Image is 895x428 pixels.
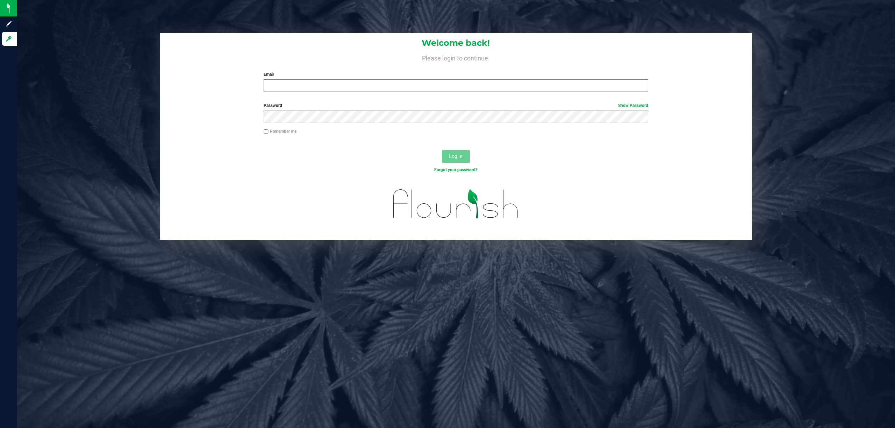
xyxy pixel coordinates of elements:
span: Log In [449,153,463,159]
h1: Welcome back! [160,38,752,48]
label: Email [264,71,648,78]
a: Show Password [618,103,648,108]
a: Forgot your password? [434,167,478,172]
button: Log In [442,150,470,163]
input: Remember me [264,129,268,134]
span: Password [264,103,282,108]
img: flourish_logo.svg [382,180,530,228]
inline-svg: Sign up [5,20,12,27]
inline-svg: Log in [5,35,12,42]
h4: Please login to continue. [160,53,752,61]
label: Remember me [264,128,296,135]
